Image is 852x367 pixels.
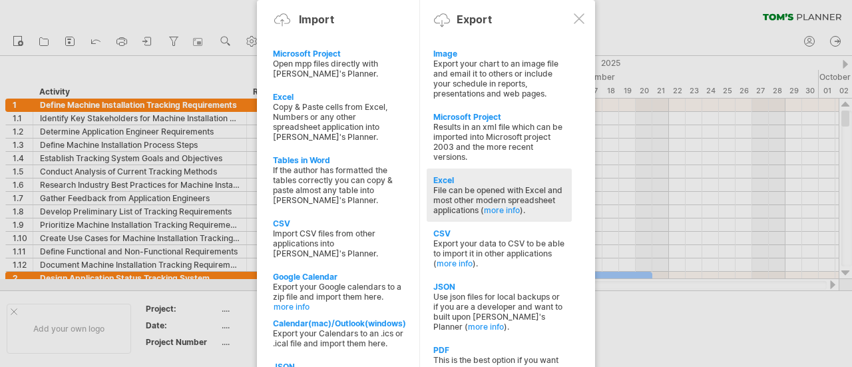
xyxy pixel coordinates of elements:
div: Export your chart to an image file and email it to others or include your schedule in reports, pr... [433,59,565,99]
div: JSON [433,282,565,292]
div: Excel [273,92,405,102]
div: Results in an xml file which can be imported into Microsoft project 2003 and the more recent vers... [433,122,565,162]
a: more info [484,205,520,215]
div: Microsoft Project [433,112,565,122]
div: Image [433,49,565,59]
div: CSV [433,228,565,238]
div: Copy & Paste cells from Excel, Numbers or any other spreadsheet application into [PERSON_NAME]'s ... [273,102,405,142]
div: PDF [433,345,565,355]
a: more info [437,258,473,268]
div: Use json files for local backups or if you are a developer and want to built upon [PERSON_NAME]'s... [433,292,565,332]
a: more info [468,322,504,332]
div: Export [457,13,492,26]
div: Import [299,13,334,26]
div: If the author has formatted the tables correctly you can copy & paste almost any table into [PERS... [273,165,405,205]
div: File can be opened with Excel and most other modern spreadsheet applications ( ). [433,185,565,215]
div: Tables in Word [273,155,405,165]
div: Excel [433,175,565,185]
div: Export your data to CSV to be able to import it in other applications ( ). [433,238,565,268]
a: more info [274,302,405,312]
